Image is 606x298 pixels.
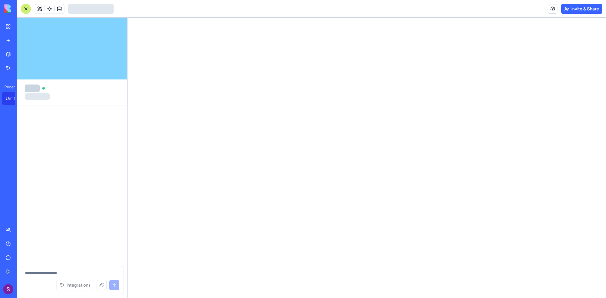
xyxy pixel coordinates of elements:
button: Invite & Share [561,4,602,14]
a: Untitled App [2,92,27,105]
span: Recent [2,85,15,90]
div: Untitled App [6,95,23,102]
img: logo [4,4,44,13]
img: ACg8ocLqgWXbKPQwf1XeJQOnb8O1wbQNF-Pne_rtyTevo-95UEkYNw=s96-c [3,284,13,294]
